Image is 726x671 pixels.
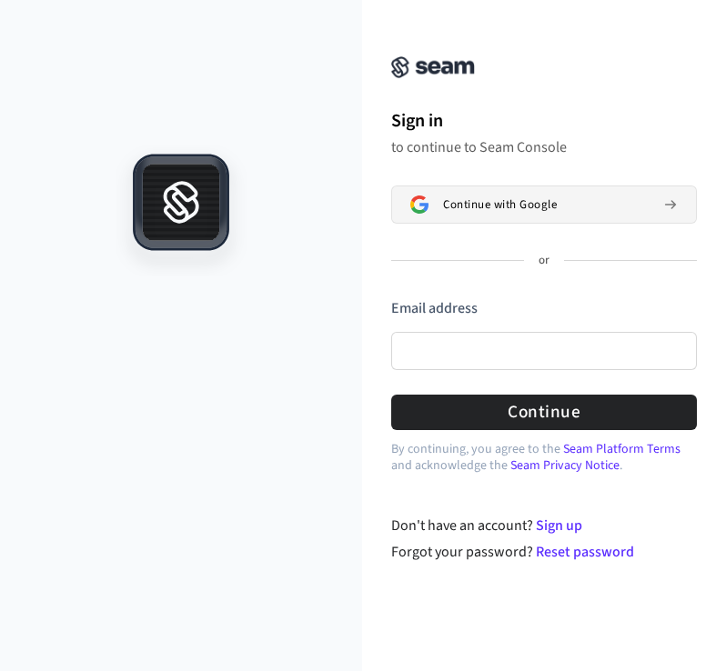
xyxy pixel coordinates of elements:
[410,195,429,214] img: Sign in with Google
[563,440,681,458] a: Seam Platform Terms
[391,138,697,156] p: to continue to Seam Console
[536,542,634,562] a: Reset password
[443,197,557,212] span: Continue with Google
[391,56,475,78] img: Seam Console
[391,441,697,474] p: By continuing, you agree to the and acknowledge the .
[536,516,582,536] a: Sign up
[391,541,698,563] div: Forgot your password?
[539,253,550,269] p: or
[510,456,620,475] a: Seam Privacy Notice
[391,395,697,430] button: Continue
[391,298,478,318] label: Email address
[391,515,698,536] div: Don't have an account?
[391,185,697,224] button: Sign in with GoogleContinue with Google
[391,107,697,135] h1: Sign in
